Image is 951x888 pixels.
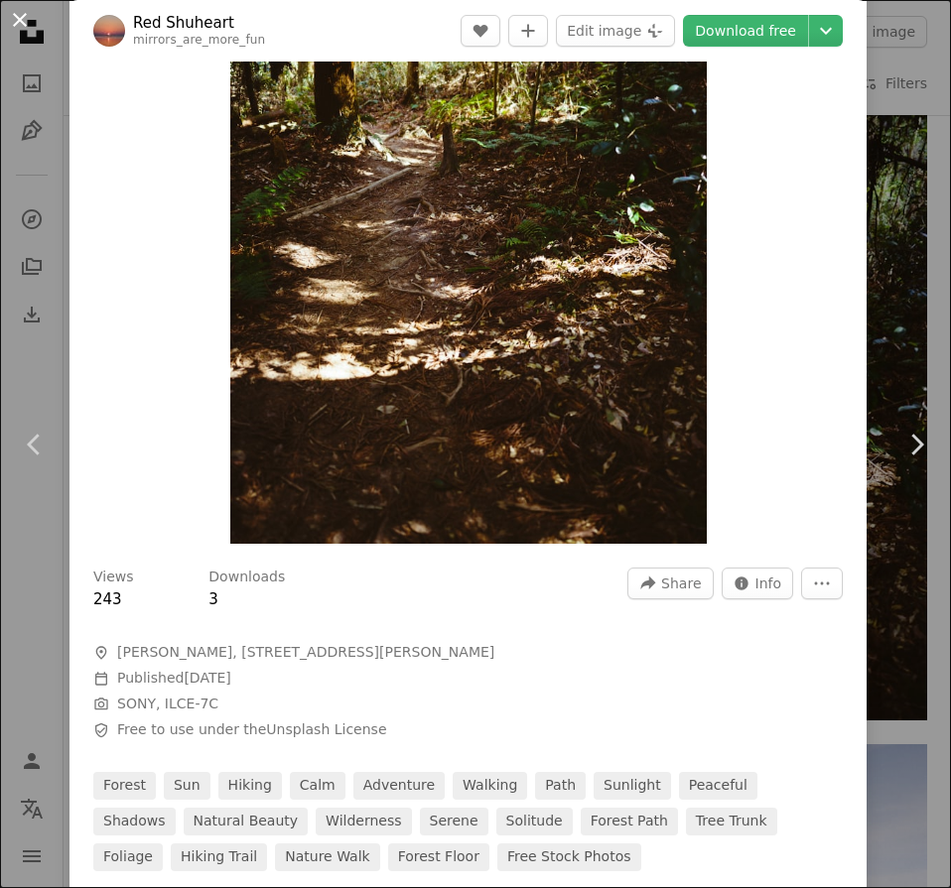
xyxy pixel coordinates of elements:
[453,772,527,800] a: walking
[686,808,777,835] a: tree trunk
[171,843,267,871] a: hiking trail
[809,15,843,47] button: Choose download size
[661,569,701,598] span: Share
[461,15,500,47] button: Like
[164,772,210,800] a: sun
[218,772,282,800] a: hiking
[184,670,230,686] time: September 22, 2025 at 4:05:54 AM CDT
[594,772,671,800] a: sunlight
[497,843,641,871] a: Free stock photos
[117,643,494,663] span: [PERSON_NAME], [STREET_ADDRESS][PERSON_NAME]
[208,568,285,587] h3: Downloads
[93,808,176,835] a: shadows
[722,568,794,599] button: Stats about this image
[133,33,265,47] a: mirrors_are_more_fun
[93,590,122,608] span: 243
[755,569,782,598] span: Info
[353,772,445,800] a: adventure
[275,843,379,871] a: nature walk
[496,808,573,835] a: solitude
[508,15,548,47] button: Add to Collection
[266,721,386,737] a: Unsplash License
[208,590,218,608] span: 3
[117,720,387,740] span: Free to use under the
[581,808,678,835] a: forest path
[556,15,675,47] button: Edit image
[882,349,951,540] a: Next
[535,772,586,800] a: path
[388,843,489,871] a: forest floor
[316,808,411,835] a: wilderness
[184,808,309,835] a: natural beauty
[683,15,808,47] a: Download free
[93,772,156,800] a: forest
[93,843,163,871] a: foliage
[627,568,713,599] button: Share this image
[290,772,345,800] a: calm
[117,670,231,686] span: Published
[117,695,218,714] button: SONY, ILCE-7C
[93,15,125,47] img: Go to Red Shuheart's profile
[679,772,757,800] a: peaceful
[133,13,265,33] a: Red Shuheart
[420,808,488,835] a: serene
[93,568,134,587] h3: Views
[801,568,843,599] button: More Actions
